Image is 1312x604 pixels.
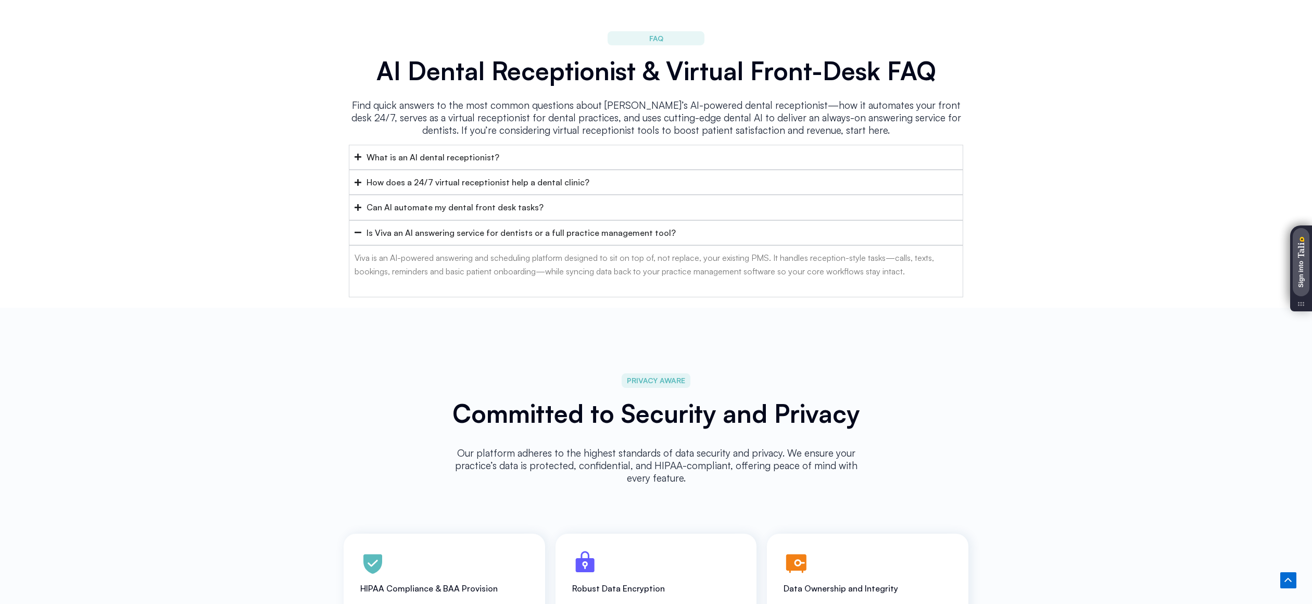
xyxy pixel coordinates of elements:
div: Accordion. Open links with Enter or Space, close with Escape, and navigate with Arrow Keys [349,145,963,298]
p: Find quick answers to the most common questions about [PERSON_NAME]’s AI-powered dental reception... [349,99,963,136]
h2: AI Dental Receptionist & Virtual Front-Desk FAQ [349,56,963,86]
div: What is an AI dental receptionist? [367,150,499,164]
summary: Can AI automate my dental front desk tasks? [349,195,963,220]
summary: How does a 24/7 virtual receptionist help a dental clinic? [349,170,963,195]
div: How does a 24/7 virtual receptionist help a dental clinic? [367,175,589,189]
p: Our platform adheres to the highest standards of data security and privacy. We ensure your practi... [443,447,869,484]
h3: Data Ownership and Integrity [784,583,952,594]
h2: Committed to Security and Privacy [443,398,869,429]
div: Can AI automate my dental front desk tasks? [367,200,544,214]
div: Is Viva an AI answering service for dentists or a full practice management tool? [367,226,676,240]
h3: HIPAA Compliance & BAA Provision [360,583,528,594]
h3: Robust Data Encryption [572,583,740,594]
summary: Is Viva an AI answering service for dentists or a full practice management tool? [349,220,963,245]
p: Viva is an AI-powered answering and scheduling platform designed to sit on top of, not replace, y... [355,251,957,279]
span: FAQ [649,32,663,44]
span: PRIVACY AWARE [627,374,685,386]
summary: What is an AI dental receptionist? [349,145,963,170]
